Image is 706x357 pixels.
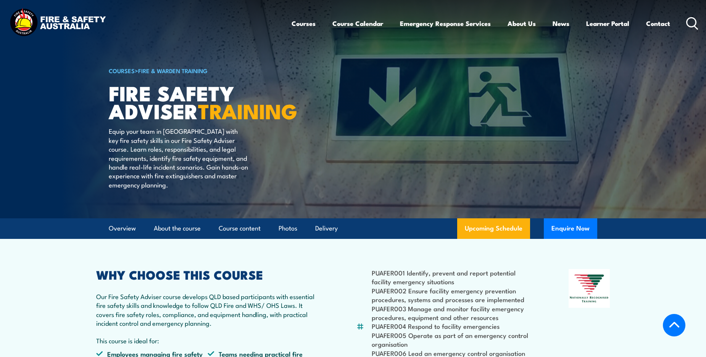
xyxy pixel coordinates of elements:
p: Equip your team in [GEOGRAPHIC_DATA] with key fire safety skills in our Fire Safety Adviser cours... [109,126,248,189]
li: PUAFER004 Respond to facility emergencies [372,322,532,330]
img: Nationally Recognised Training logo. [569,269,610,308]
a: Courses [292,13,316,34]
a: About the course [154,218,201,239]
li: PUAFER002 Ensure facility emergency prevention procedures, systems and processes are implemented [372,286,532,304]
li: PUAFER003 Manage and monitor facility emergency procedures, equipment and other resources [372,304,532,322]
a: Learner Portal [586,13,629,34]
h1: FIRE SAFETY ADVISER [109,84,297,119]
a: About Us [508,13,536,34]
a: Course Calendar [332,13,383,34]
a: Overview [109,218,136,239]
strong: TRAINING [198,94,297,126]
a: Delivery [315,218,338,239]
a: News [553,13,569,34]
h6: > [109,66,297,75]
a: Photos [279,218,297,239]
p: Our Fire Safety Adviser course develops QLD based participants with essential fire safety skills ... [96,292,319,328]
a: Emergency Response Services [400,13,491,34]
h2: WHY CHOOSE THIS COURSE [96,269,319,280]
a: Course content [219,218,261,239]
p: This course is ideal for: [96,336,319,345]
a: Upcoming Schedule [457,218,530,239]
li: PUAFER001 Identify, prevent and report potential facility emergency situations [372,268,532,286]
a: COURSES [109,66,135,75]
li: PUAFER005 Operate as part of an emergency control organisation [372,331,532,349]
a: Fire & Warden Training [138,66,208,75]
button: Enquire Now [544,218,597,239]
a: Contact [646,13,670,34]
